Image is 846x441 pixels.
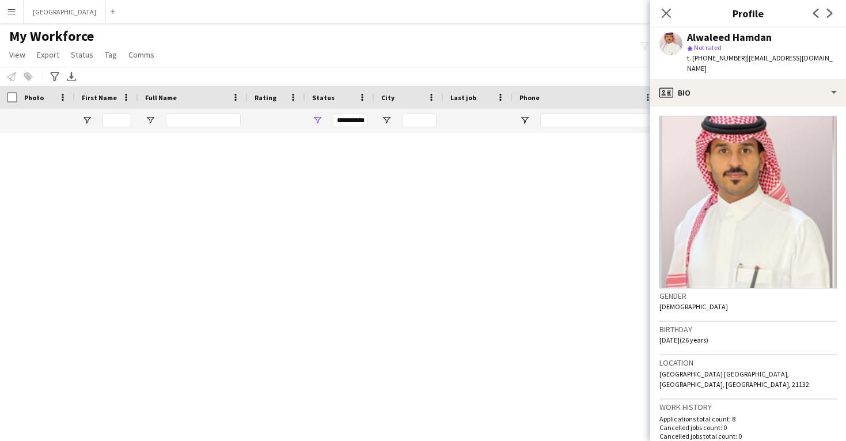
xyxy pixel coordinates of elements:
[82,93,117,102] span: First Name
[145,93,177,102] span: Full Name
[48,70,62,83] app-action-btn: Advanced filters
[687,32,772,43] div: Alwaleed Hamdan
[687,54,747,62] span: t. [PHONE_NUMBER]
[659,358,837,368] h3: Location
[659,370,809,389] span: [GEOGRAPHIC_DATA] [GEOGRAPHIC_DATA], [GEOGRAPHIC_DATA], [GEOGRAPHIC_DATA], 21132
[659,336,708,344] span: [DATE] (26 years)
[166,113,241,127] input: Full Name Filter Input
[100,47,122,62] a: Tag
[37,50,59,60] span: Export
[71,50,93,60] span: Status
[659,415,837,423] p: Applications total count: 8
[32,47,64,62] a: Export
[687,54,833,73] span: | [EMAIL_ADDRESS][DOMAIN_NAME]
[659,116,837,288] img: Crew avatar or photo
[65,70,78,83] app-action-btn: Export XLSX
[402,113,437,127] input: City Filter Input
[694,43,722,52] span: Not rated
[659,302,728,311] span: [DEMOGRAPHIC_DATA]
[519,93,540,102] span: Phone
[24,1,106,23] button: [GEOGRAPHIC_DATA]
[650,79,846,107] div: Bio
[659,423,837,432] p: Cancelled jobs count: 0
[9,28,94,45] span: My Workforce
[312,115,323,126] button: Open Filter Menu
[128,50,154,60] span: Comms
[145,115,155,126] button: Open Filter Menu
[82,115,92,126] button: Open Filter Menu
[381,115,392,126] button: Open Filter Menu
[659,324,837,334] h3: Birthday
[9,50,25,60] span: View
[255,93,276,102] span: Rating
[124,47,159,62] a: Comms
[519,115,530,126] button: Open Filter Menu
[659,291,837,301] h3: Gender
[312,93,335,102] span: Status
[450,93,476,102] span: Last job
[381,93,394,102] span: City
[66,47,98,62] a: Status
[103,113,131,127] input: First Name Filter Input
[105,50,117,60] span: Tag
[5,47,30,62] a: View
[659,432,837,440] p: Cancelled jobs total count: 0
[650,6,846,21] h3: Profile
[24,93,44,102] span: Photo
[540,113,653,127] input: Phone Filter Input
[659,402,837,412] h3: Work history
